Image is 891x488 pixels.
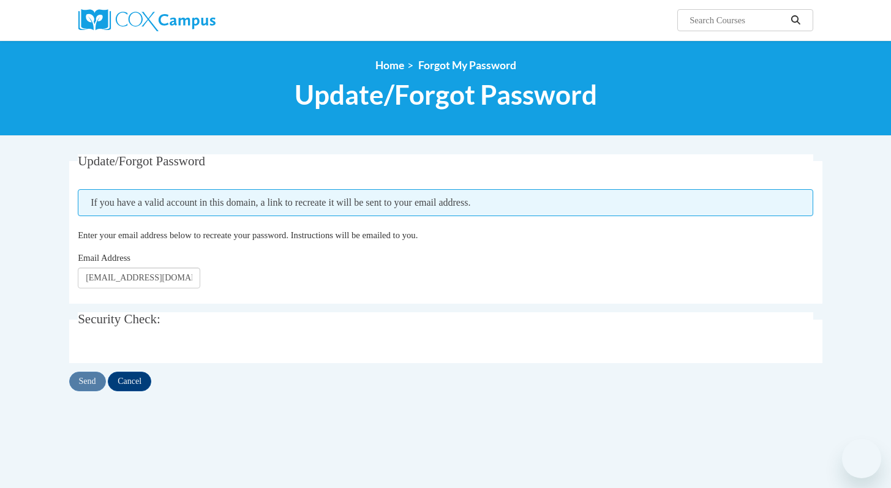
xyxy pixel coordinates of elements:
[78,312,160,326] span: Security Check:
[295,78,597,111] span: Update/Forgot Password
[375,59,404,72] a: Home
[78,154,205,168] span: Update/Forgot Password
[688,13,786,28] input: Search Courses
[108,372,151,391] input: Cancel
[78,268,200,288] input: Email
[78,9,311,31] a: Cox Campus
[78,230,418,240] span: Enter your email address below to recreate your password. Instructions will be emailed to you.
[78,9,216,31] img: Cox Campus
[842,439,881,478] iframe: Button to launch messaging window
[78,189,813,216] span: If you have a valid account in this domain, a link to recreate it will be sent to your email addr...
[786,13,805,28] button: Search
[418,59,516,72] span: Forgot My Password
[78,253,130,263] span: Email Address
